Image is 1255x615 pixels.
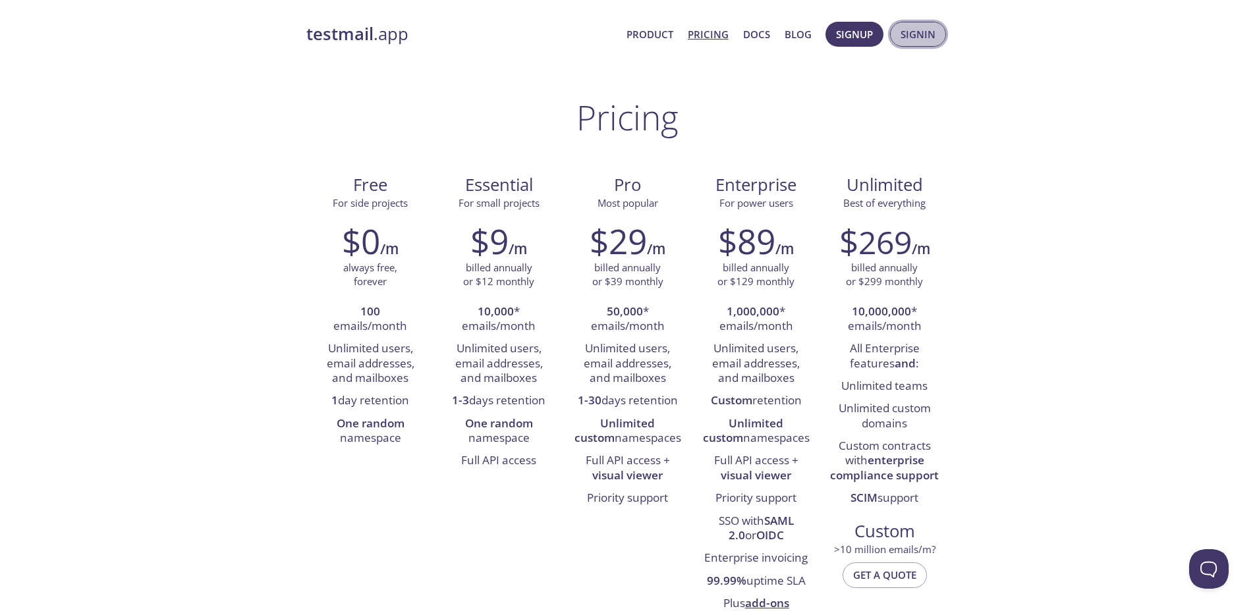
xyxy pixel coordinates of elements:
li: Unlimited users, email addresses, and mailboxes [445,338,553,390]
a: testmail.app [306,23,616,45]
strong: visual viewer [592,468,663,483]
li: * emails/month [445,301,553,338]
li: Priority support [573,487,682,510]
li: SSO with or [702,510,810,548]
span: > 10 million emails/m? [834,543,935,556]
li: Full API access + [702,450,810,487]
li: Full API access + [573,450,682,487]
li: namespace [445,413,553,450]
li: namespace [316,413,425,450]
span: For power users [719,196,793,209]
button: Signup [825,22,883,47]
li: Unlimited teams [830,375,939,398]
strong: 1-3 [452,392,469,408]
h2: $9 [470,221,509,261]
li: Plus [702,593,810,615]
span: 269 [858,221,912,263]
li: * emails/month [573,301,682,338]
h6: /m [912,238,930,260]
button: Get a quote [843,562,927,587]
a: Pricing [688,26,729,43]
h6: /m [509,238,527,260]
li: Priority support [702,487,810,510]
span: Pro [574,174,681,196]
span: For side projects [333,196,408,209]
strong: 1-30 [578,392,601,408]
strong: One random [337,415,404,431]
strong: testmail [306,22,374,45]
p: billed annually or $299 monthly [846,261,923,289]
span: Get a quote [853,566,916,583]
strong: Unlimited custom [574,415,655,445]
span: Custom [831,520,938,543]
span: Free [317,174,424,196]
li: days retention [445,390,553,412]
h2: $89 [718,221,775,261]
p: billed annually or $129 monthly [717,261,795,289]
li: namespaces [702,413,810,450]
li: retention [702,390,810,412]
li: Enterprise invoicing [702,547,810,570]
span: Unlimited [847,173,923,196]
span: Enterprise [702,174,810,196]
a: Product [627,26,673,43]
strong: enterprise compliance support [830,452,939,482]
a: Blog [785,26,812,43]
h6: /m [380,238,399,260]
strong: SCIM [851,490,878,505]
strong: Unlimited custom [703,415,784,445]
span: Signup [836,26,873,43]
p: billed annually or $39 monthly [592,261,663,289]
button: Signin [890,22,946,47]
h6: /m [647,238,665,260]
li: All Enterprise features : [830,338,939,375]
strong: 10,000,000 [852,304,911,319]
li: Unlimited users, email addresses, and mailboxes [573,338,682,390]
li: support [830,487,939,510]
h1: Pricing [576,97,679,137]
h6: /m [775,238,794,260]
strong: visual viewer [721,468,791,483]
strong: and [895,356,916,371]
li: Full API access [445,450,553,472]
iframe: Help Scout Beacon - Open [1189,549,1229,589]
h2: $29 [590,221,647,261]
li: namespaces [573,413,682,450]
strong: 10,000 [478,304,514,319]
strong: 99.99% [707,573,746,588]
li: Unlimited users, email addresses, and mailboxes [702,338,810,390]
strong: 1,000,000 [727,304,779,319]
li: days retention [573,390,682,412]
li: Unlimited users, email addresses, and mailboxes [316,338,425,390]
strong: OIDC [756,527,784,543]
strong: 100 [360,304,380,319]
li: Custom contracts with [830,435,939,487]
li: uptime SLA [702,570,810,593]
p: billed annually or $12 monthly [463,261,534,289]
strong: SAML 2.0 [729,513,794,543]
h2: $ [839,221,912,261]
li: Unlimited custom domains [830,398,939,435]
p: always free, forever [343,261,397,289]
strong: 50,000 [607,304,643,319]
a: Docs [743,26,770,43]
li: * emails/month [702,301,810,338]
h2: $0 [342,221,380,261]
span: Signin [901,26,935,43]
span: Most popular [598,196,658,209]
span: For small projects [459,196,540,209]
strong: Custom [711,392,752,408]
span: Essential [445,174,553,196]
span: Best of everything [843,196,926,209]
li: * emails/month [830,301,939,338]
strong: 1 [331,392,338,408]
li: emails/month [316,301,425,338]
li: day retention [316,390,425,412]
a: add-ons [745,595,789,610]
strong: One random [465,415,533,431]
